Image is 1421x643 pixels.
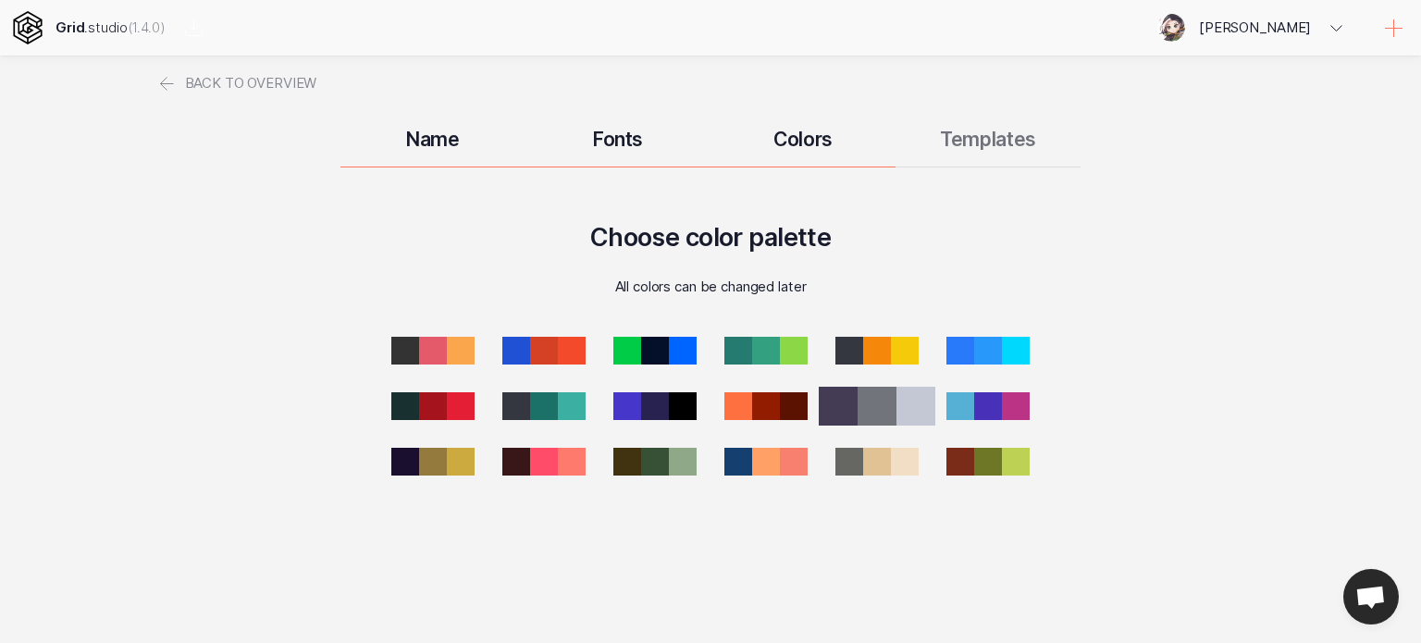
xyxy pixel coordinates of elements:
a: Back to overview [155,56,316,111]
a: Open chat [1343,569,1399,624]
h3: Fonts [525,128,710,151]
img: Profile picture [1157,14,1185,42]
p: All colors can be changed later [615,278,807,295]
h3: Colors [710,128,896,151]
strong: Grid [56,19,84,36]
h2: Choose color palette [590,222,832,253]
span: Click to see changelog [128,19,166,36]
span: Back to overview [185,56,317,111]
h3: Name [340,128,525,151]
